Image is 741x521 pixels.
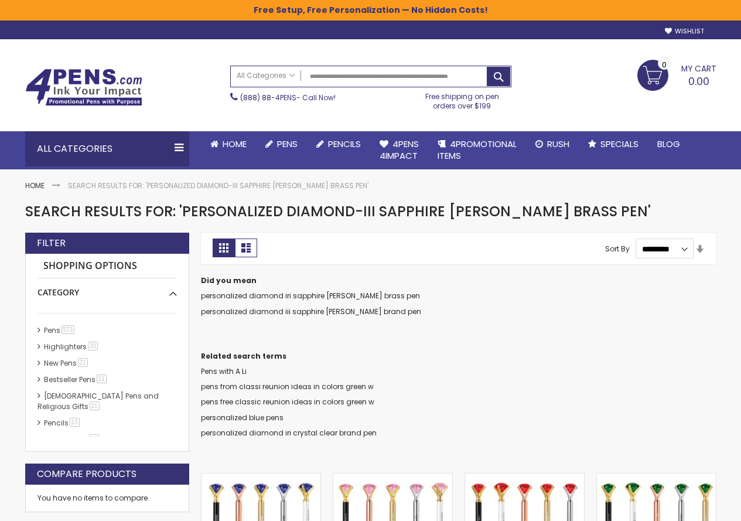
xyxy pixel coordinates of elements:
a: (888) 88-4PENS [240,93,296,103]
span: 4Pens 4impact [380,138,419,162]
span: Search results for: 'Personalized Diamond-III Sapphire [PERSON_NAME] Brass Pen' [25,202,651,221]
strong: Grid [213,239,235,257]
a: personalized blue pens [201,413,284,423]
span: 0 [662,59,667,70]
a: Personalized Diamond-III Pink Crystal Diamond Brass Pen [333,473,452,483]
a: Specials [579,131,648,157]
a: 4Pens4impact [370,131,428,169]
span: 21 [90,401,100,410]
a: Wishlist [665,27,704,36]
div: You have no items to compare. [25,485,189,512]
a: pens free classic reunion ideas in colors green w [201,397,374,407]
a: Home [201,131,256,157]
a: [DEMOGRAPHIC_DATA] Pens and Religious Gifts21 [37,391,159,411]
a: pens from classi reunion ideas in colors green w [201,382,374,391]
a: 4PROMOTIONALITEMS [428,131,526,169]
a: Pens [256,131,307,157]
strong: Search results for: 'Personalized Diamond-III Sapphire [PERSON_NAME] Brass Pen' [68,181,368,190]
a: Pens573 [41,325,79,335]
a: personalized diamond iri sapphire [PERSON_NAME] brass pen [201,291,420,301]
a: Home [25,181,45,190]
a: 0.00 0 [637,60,716,89]
img: 4Pens Custom Pens and Promotional Products [25,69,142,106]
a: New Pens21 [41,358,92,368]
span: All Categories [237,71,295,80]
strong: Filter [37,237,66,250]
span: 4PROMOTIONAL ITEMS [438,138,517,162]
a: Rush [526,131,579,157]
span: 20 [88,342,98,350]
span: Specials [600,138,638,150]
dt: Related search terms [201,352,716,361]
div: All Categories [25,131,189,166]
span: 13 [70,418,80,427]
span: Pens [277,138,298,150]
a: All Categories [231,66,301,86]
dt: Did you mean [201,276,716,285]
div: Category [37,278,177,298]
span: 573 [62,325,75,334]
span: Pencils [328,138,361,150]
strong: Compare Products [37,468,136,481]
label: Sort By [605,244,630,254]
a: Pencils [307,131,370,157]
span: Rush [547,138,569,150]
span: 21 [78,358,88,367]
a: Personalized Diamond-III Ruby Crystal Diamond Brass Pen [465,473,584,483]
a: Personalized Diamond-III Emerald Crystal Diamond Brass Pen [597,473,716,483]
a: Personalized Diamond-III Sapphire Crystal Diamond Brass Pen [202,473,320,483]
a: Pencils13 [41,418,84,428]
a: Highlighters20 [41,342,102,352]
a: hp-featured11 [41,434,103,444]
span: Blog [657,138,680,150]
a: Bestseller Pens11 [41,374,111,384]
span: Home [223,138,247,150]
span: - Call Now! [240,93,336,103]
span: 11 [89,434,99,443]
strong: Shopping Options [37,254,177,279]
a: personalized diamond iri crystal clear brand pen [201,428,377,438]
span: 0.00 [688,74,709,88]
a: Pens with A Li [201,366,247,376]
div: Free shipping on pen orders over $199 [413,87,511,111]
a: personalized diamond iii sapphire [PERSON_NAME] brand pen [201,307,421,316]
a: Blog [648,131,689,157]
span: 11 [97,374,107,383]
